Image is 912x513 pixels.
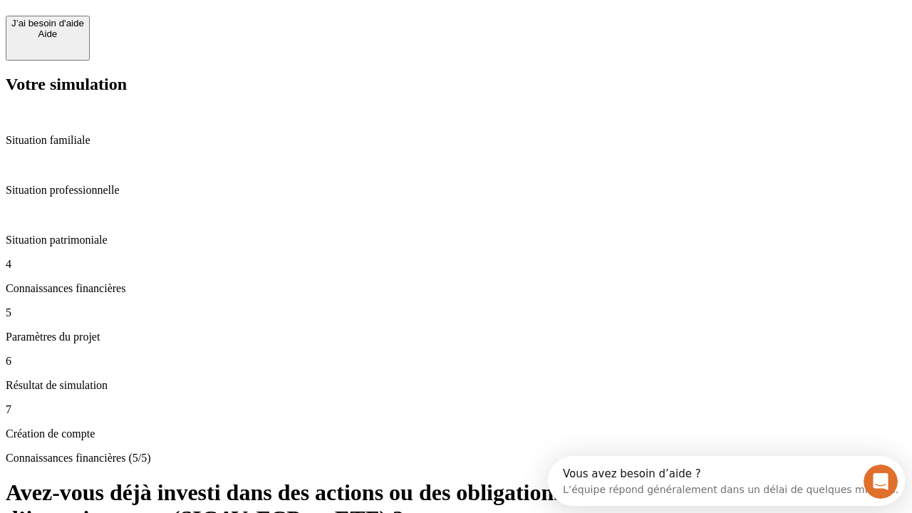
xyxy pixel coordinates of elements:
p: Connaissances financières (5/5) [6,452,906,465]
p: Situation professionnelle [6,184,906,197]
p: 5 [6,306,906,319]
div: Ouvrir le Messenger Intercom [6,6,393,45]
h2: Votre simulation [6,75,906,94]
iframe: Intercom live chat [864,465,898,499]
p: Situation familiale [6,134,906,147]
button: J’ai besoin d'aideAide [6,16,90,61]
p: Situation patrimoniale [6,234,906,247]
p: 7 [6,403,906,416]
div: J’ai besoin d'aide [11,18,84,28]
p: Paramètres du projet [6,331,906,343]
div: Vous avez besoin d’aide ? [15,12,351,24]
p: Résultat de simulation [6,379,906,392]
div: Aide [11,28,84,39]
p: Connaissances financières [6,282,906,295]
p: Création de compte [6,427,906,440]
div: L’équipe répond généralement dans un délai de quelques minutes. [15,24,351,38]
p: 6 [6,355,906,368]
iframe: Intercom live chat discovery launcher [548,456,905,506]
p: 4 [6,258,906,271]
